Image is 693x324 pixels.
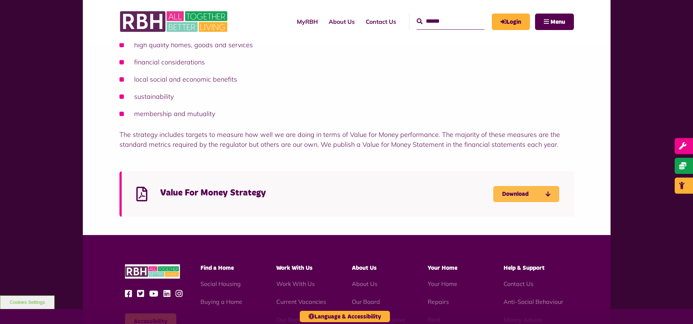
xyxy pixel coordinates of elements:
[504,280,534,287] a: Contact Us
[119,74,574,84] li: local social and economic benefits
[119,57,574,67] li: financial considerations
[200,265,234,271] span: Find a Home
[119,109,574,119] li: membership and mutuality
[535,14,574,30] button: Navigation
[200,280,241,287] a: Social Housing
[352,280,377,287] a: About Us
[119,40,574,50] li: high quality homes, goods and services
[428,265,457,271] span: Your Home
[276,280,315,287] a: Work With Us
[504,265,545,271] span: Help & Support
[360,12,402,31] a: Contact Us
[352,298,380,305] a: Our Board
[417,14,484,29] input: Search
[493,186,559,202] a: Download Value For Money Strategy
[119,92,574,101] li: sustainability
[352,265,377,271] span: About Us
[300,311,390,322] button: Language & Accessibility
[125,264,180,279] img: RBH
[276,265,313,271] span: Work With Us
[504,298,563,305] a: Anti-Social Behaviour
[276,298,326,305] a: Current Vacancies
[428,280,457,287] a: Your Home
[323,12,360,31] a: About Us
[119,130,574,149] p: The strategy includes targets to measure how well we are doing in terms of Value for Money perfor...
[492,14,530,30] a: MyRBH
[160,187,493,199] h4: Value For Money Strategy
[200,298,242,305] a: Buying a Home
[119,7,229,36] img: RBH
[428,298,449,305] a: Repairs
[291,12,323,31] a: MyRBH
[550,19,565,25] span: Menu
